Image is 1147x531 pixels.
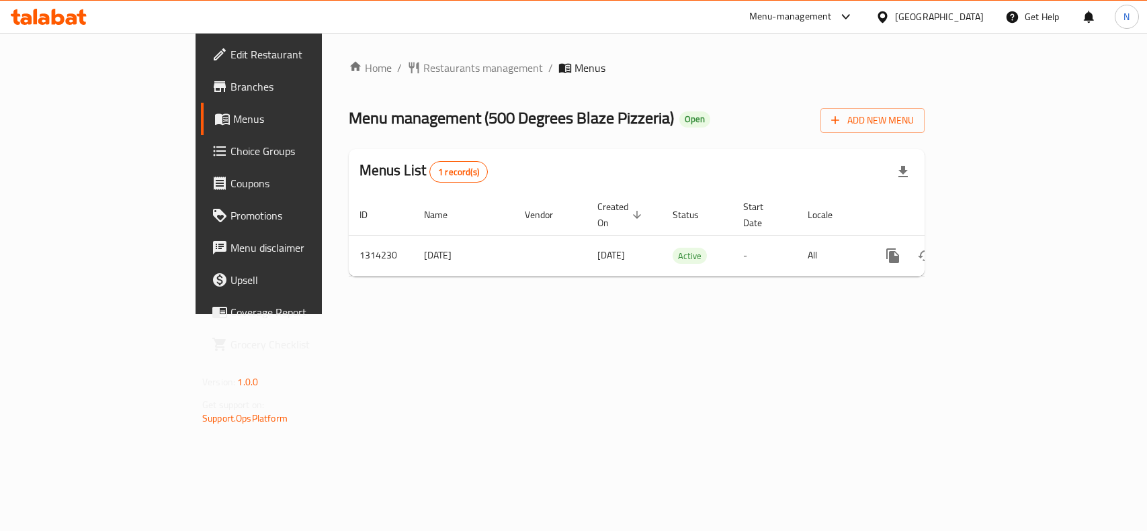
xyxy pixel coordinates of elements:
[230,336,376,352] span: Grocery Checklist
[673,248,707,264] div: Active
[349,195,1017,277] table: enhanced table
[201,328,387,360] a: Grocery Checklist
[424,207,465,223] span: Name
[575,60,605,76] span: Menus
[749,9,832,25] div: Menu-management
[895,9,984,24] div: [GEOGRAPHIC_DATA]
[359,160,488,183] h2: Menus List
[230,79,376,95] span: Branches
[201,167,387,199] a: Coupons
[201,38,387,70] a: Edit Restaurant
[201,135,387,167] a: Choice Groups
[407,60,543,76] a: Restaurants management
[679,111,710,128] div: Open
[201,232,387,264] a: Menu disclaimer
[430,166,487,179] span: 1 record(s)
[673,207,716,223] span: Status
[230,46,376,62] span: Edit Restaurant
[202,373,235,391] span: Version:
[597,199,646,231] span: Created On
[201,70,387,103] a: Branches
[201,264,387,296] a: Upsell
[230,143,376,159] span: Choice Groups
[202,396,264,414] span: Get support on:
[201,103,387,135] a: Menus
[866,195,1017,236] th: Actions
[397,60,402,76] li: /
[808,207,850,223] span: Locale
[909,240,941,272] button: Change Status
[237,373,258,391] span: 1.0.0
[525,207,570,223] span: Vendor
[548,60,553,76] li: /
[230,304,376,320] span: Coverage Report
[732,235,797,276] td: -
[743,199,781,231] span: Start Date
[679,113,710,125] span: Open
[429,161,488,183] div: Total records count
[797,235,866,276] td: All
[673,248,707,264] span: Active
[230,240,376,256] span: Menu disclaimer
[233,111,376,127] span: Menus
[1123,9,1130,24] span: N
[349,60,925,76] nav: breadcrumb
[230,175,376,191] span: Coupons
[230,207,376,224] span: Promotions
[820,108,925,133] button: Add New Menu
[349,103,674,133] span: Menu management ( 500 Degrees Blaze Pizzeria )
[201,199,387,232] a: Promotions
[202,409,288,427] a: Support.OpsPlatform
[887,156,919,188] div: Export file
[831,112,914,129] span: Add New Menu
[877,240,909,272] button: more
[230,272,376,288] span: Upsell
[359,207,385,223] span: ID
[201,296,387,328] a: Coverage Report
[413,235,514,276] td: [DATE]
[597,246,625,264] span: [DATE]
[423,60,543,76] span: Restaurants management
